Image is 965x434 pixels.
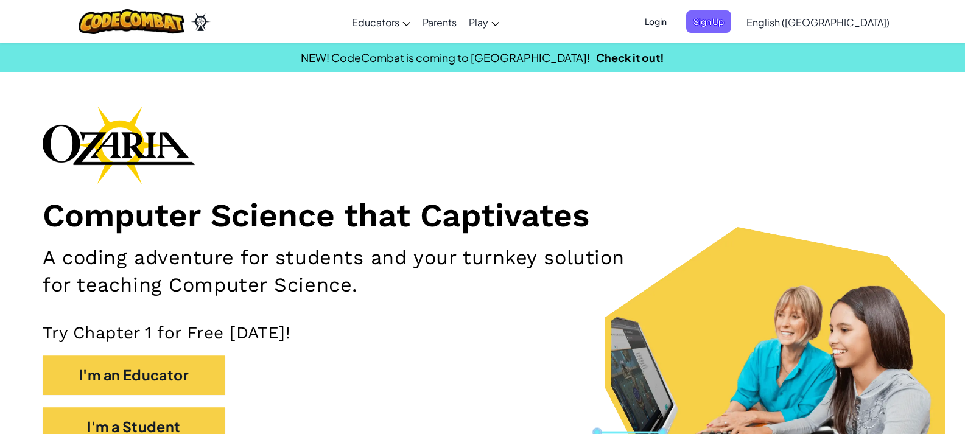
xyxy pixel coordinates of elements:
[469,16,488,29] span: Play
[43,196,922,236] h1: Computer Science that Captivates
[43,355,225,395] button: I'm an Educator
[637,10,674,33] button: Login
[746,16,890,29] span: English ([GEOGRAPHIC_DATA])
[686,10,731,33] button: Sign Up
[740,5,896,38] a: English ([GEOGRAPHIC_DATA])
[191,13,210,31] img: Ozaria
[43,323,922,344] p: Try Chapter 1 for Free [DATE]!
[346,5,416,38] a: Educators
[301,51,590,65] span: NEW! CodeCombat is coming to [GEOGRAPHIC_DATA]!
[416,5,463,38] a: Parents
[596,51,664,65] a: Check it out!
[79,9,185,34] img: CodeCombat logo
[43,106,195,184] img: Ozaria branding logo
[463,5,505,38] a: Play
[352,16,399,29] span: Educators
[43,244,632,298] h2: A coding adventure for students and your turnkey solution for teaching Computer Science.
